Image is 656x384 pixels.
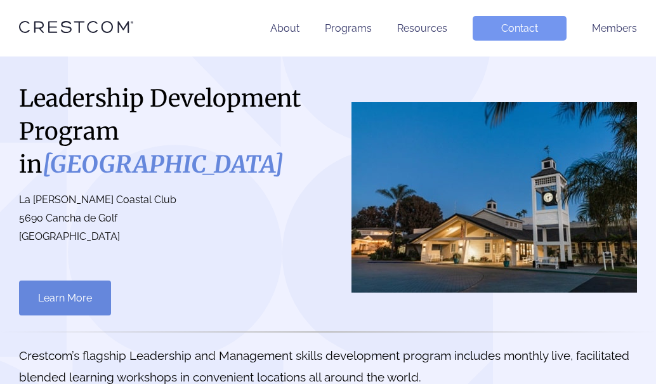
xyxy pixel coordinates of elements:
a: Learn More [19,281,111,315]
i: [GEOGRAPHIC_DATA] [43,150,284,179]
a: Resources [397,22,447,34]
a: Contact [473,16,567,41]
a: Programs [325,22,372,34]
a: Members [592,22,637,34]
p: La [PERSON_NAME] Coastal Club 5690 Cancha de Golf [GEOGRAPHIC_DATA] [19,191,315,246]
h1: Leadership Development Program in [19,82,315,181]
img: San Diego County [351,102,637,293]
a: About [270,22,299,34]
